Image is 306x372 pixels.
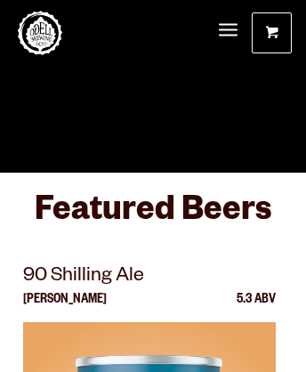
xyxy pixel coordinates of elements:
a: Odell Home [18,11,62,55]
p: 5.3 ABV [237,294,276,322]
h3: Featured Beers [23,190,283,245]
p: 90 Shilling Ale [23,262,276,294]
p: [PERSON_NAME] [23,294,107,322]
a: Menu [219,12,238,50]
